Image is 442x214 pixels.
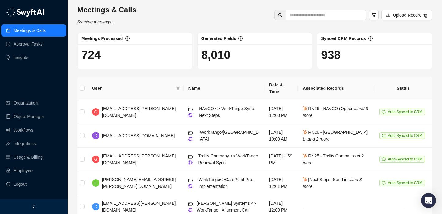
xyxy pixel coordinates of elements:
span: WorkTango/[GEOGRAPHIC_DATA] [200,130,259,141]
span: [EMAIL_ADDRESS][PERSON_NAME][DOMAIN_NAME] [102,106,176,118]
span: sync [382,181,386,185]
span: [EMAIL_ADDRESS][PERSON_NAME][DOMAIN_NAME] [102,153,176,165]
span: G [94,109,98,115]
span: filter [175,84,181,93]
span: sync [382,110,386,114]
a: Integrations [14,137,36,150]
span: D [94,203,97,210]
span: video-camera [188,155,193,159]
h3: Meetings & Calls [77,5,136,15]
span: RN26 - NAVCO (Opport... [303,106,368,118]
span: info-circle [125,36,130,41]
span: left [32,204,36,209]
td: [DATE] 12:01 PM [264,171,298,195]
img: gong-Dwh8HbPa.png [188,208,193,212]
img: gong-Dwh8HbPa.png [188,184,193,188]
span: upload [386,13,390,17]
td: [DATE] 12:00 PM [264,100,298,124]
span: Logout [14,178,27,190]
a: Approval Tasks [14,38,43,50]
i: and 2 more [303,153,363,165]
i: and 3 more [303,177,362,189]
span: [Next Steps] Send in... [303,177,362,189]
span: [EMAIL_ADDRESS][PERSON_NAME][DOMAIN_NAME] [102,201,176,212]
span: search [278,13,282,17]
span: Auto-Synced to CRM [388,157,422,161]
span: L [95,180,97,186]
span: filter [176,86,180,90]
a: Employee [14,164,33,177]
h1: 724 [81,48,188,62]
a: Meetings & Calls [14,24,46,37]
span: sync [382,157,386,161]
i: and 3 more [303,106,368,118]
span: RN26 - [GEOGRAPHIC_DATA] (... [303,130,368,141]
img: gong-Dwh8HbPa.png [188,160,193,165]
span: info-circle [368,36,373,41]
span: RN25 - Trellis Compa... [303,153,363,165]
button: Upload Recording [381,10,432,20]
span: logout [6,182,10,186]
th: Status [374,77,432,100]
span: Generated Fields [201,36,236,41]
a: Workflows [14,124,33,136]
span: Trellis Company <> WorkTango Renewal Sync [198,153,258,165]
a: Insights [14,51,28,64]
span: sync [382,134,386,137]
span: video-camera [188,131,193,135]
span: Upload Recording [393,12,427,18]
span: WorkTango<>CarePoint Pre-Implementation [198,177,254,189]
span: Auto-Synced to CRM [388,133,422,138]
span: Synced CRM Records [321,36,366,41]
span: [EMAIL_ADDRESS][DOMAIN_NAME] [102,133,175,138]
a: Organization [14,97,38,109]
a: Usage & Billing [14,151,43,163]
img: gong-Dwh8HbPa.png [188,113,193,117]
span: Auto-Synced to CRM [388,181,422,185]
span: [PERSON_NAME][EMAIL_ADDRESS][PERSON_NAME][DOMAIN_NAME] [102,177,176,189]
span: filter [371,13,376,18]
img: logo-05li4sbe.png [6,8,45,17]
th: Date & Time [264,77,298,100]
span: video-camera [188,202,193,206]
span: [PERSON_NAME] Systems <> WorkTango | Alignment Call [197,201,256,212]
span: video-camera [188,107,193,112]
span: Meetings Processed [81,36,123,41]
span: G [94,156,98,163]
th: Associated Records [298,77,374,100]
td: [DATE] 10:00 AM [264,124,298,148]
span: video-camera [188,178,193,183]
a: Object Manager [14,110,44,123]
i: and 2 more [308,137,330,141]
th: Name [184,77,264,100]
h1: 8,010 [201,48,308,62]
img: gong-Dwh8HbPa.png [188,137,193,141]
td: [DATE] 1:59 PM [264,148,298,171]
span: info-circle [238,36,243,41]
i: Syncing meetings... [77,19,115,24]
span: D [94,132,97,139]
span: Auto-Synced to CRM [388,110,422,114]
h1: 938 [321,48,428,62]
span: NAVCO <> WorkTango Sync: Next Steps [199,106,255,118]
div: Open Intercom Messenger [421,193,436,208]
span: User [92,85,174,92]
